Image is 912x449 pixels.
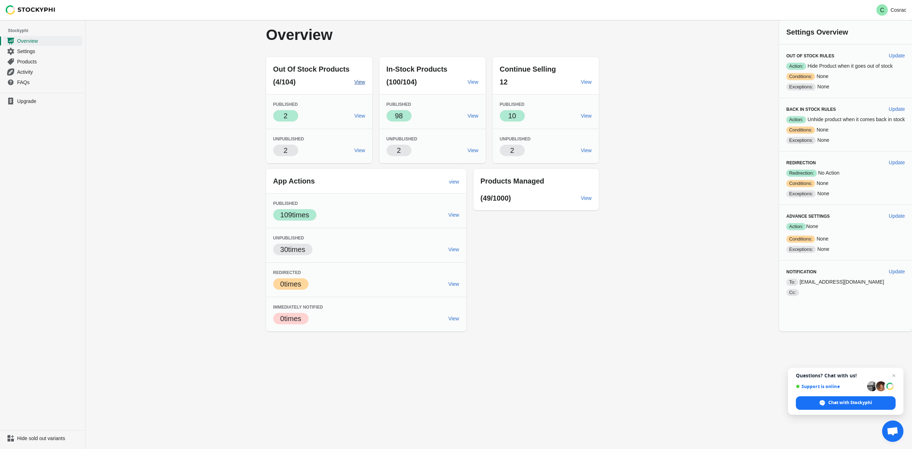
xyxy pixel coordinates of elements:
[886,49,908,62] button: Update
[3,96,82,106] a: Upgrade
[280,211,309,219] span: 109 times
[786,246,905,253] p: None
[481,177,544,185] span: Products Managed
[354,113,365,119] span: View
[786,136,905,144] p: None
[273,136,304,141] span: Unpublished
[3,56,82,67] a: Products
[786,246,816,253] span: Exceptions:
[273,65,349,73] span: Out Of Stock Products
[889,106,905,112] span: Update
[786,73,905,80] p: None
[354,148,365,153] span: View
[468,148,478,153] span: View
[786,235,905,243] p: None
[889,269,905,274] span: Update
[578,192,595,205] a: View
[352,144,368,157] a: View
[578,109,595,122] a: View
[508,112,516,120] span: 10
[828,399,872,406] span: Chat with Stockyphi
[446,243,462,256] a: View
[786,73,815,80] span: Conditions:
[876,4,888,16] span: Avatar with initials C
[889,53,905,58] span: Update
[446,278,462,290] a: View
[581,195,592,201] span: View
[273,305,323,310] span: Immediately Notified
[578,144,595,157] a: View
[786,169,905,177] p: No Action
[510,146,514,154] span: 2
[17,435,81,442] span: Hide sold out variants
[786,83,905,91] p: None
[581,113,592,119] span: View
[273,270,301,275] span: Redirected
[465,76,481,88] a: View
[581,148,592,153] span: View
[578,76,595,88] a: View
[8,27,85,34] span: Stockyphi
[786,137,816,144] span: Exceptions:
[395,112,403,120] span: 98
[468,79,478,85] span: View
[352,76,368,88] a: View
[273,177,315,185] span: App Actions
[786,28,848,36] span: Settings Overview
[786,213,883,219] h3: Advance Settings
[352,109,368,122] a: View
[387,78,417,86] span: (100/104)
[796,373,896,378] span: Questions? Chat with us!
[446,312,462,325] a: View
[280,280,301,288] span: 0 times
[17,68,81,76] span: Activity
[280,315,301,322] span: 0 times
[387,136,418,141] span: Unpublished
[886,156,908,169] button: Update
[796,384,865,389] span: Support is online
[786,127,815,134] span: Conditions:
[465,109,481,122] a: View
[500,102,524,107] span: Published
[786,190,905,197] p: None
[500,78,508,86] span: 12
[786,223,806,230] span: Action:
[882,420,903,442] a: Open chat
[17,58,81,65] span: Products
[449,316,459,321] span: View
[786,116,806,123] span: Action:
[786,180,815,187] span: Conditions:
[3,36,82,46] a: Overview
[886,103,908,115] button: Update
[446,208,462,221] a: View
[786,116,905,123] p: Unhide product when it comes back in stock
[796,396,896,410] span: Chat with Stockyphi
[468,113,478,119] span: View
[387,65,447,73] span: In-Stock Products
[273,201,298,206] span: Published
[786,236,815,243] span: Conditions:
[500,65,556,73] span: Continue Selling
[500,136,531,141] span: Unpublished
[465,144,481,157] a: View
[17,37,81,45] span: Overview
[786,62,905,70] p: Hide Product when it goes out of stock
[354,79,365,85] span: View
[3,46,82,56] a: Settings
[786,190,816,197] span: Exceptions:
[3,77,82,87] a: FAQs
[786,269,883,275] h3: Notification
[889,160,905,165] span: Update
[786,278,905,286] p: [EMAIL_ADDRESS][DOMAIN_NAME]
[449,281,459,287] span: View
[891,7,906,13] p: Cosrac
[17,98,81,105] span: Upgrade
[17,48,81,55] span: Settings
[786,223,905,230] p: None
[397,145,401,155] p: 2
[280,246,305,253] span: 30 times
[449,247,459,252] span: View
[786,126,905,134] p: None
[6,5,56,15] img: Stockyphi
[786,53,883,59] h3: Out of Stock Rules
